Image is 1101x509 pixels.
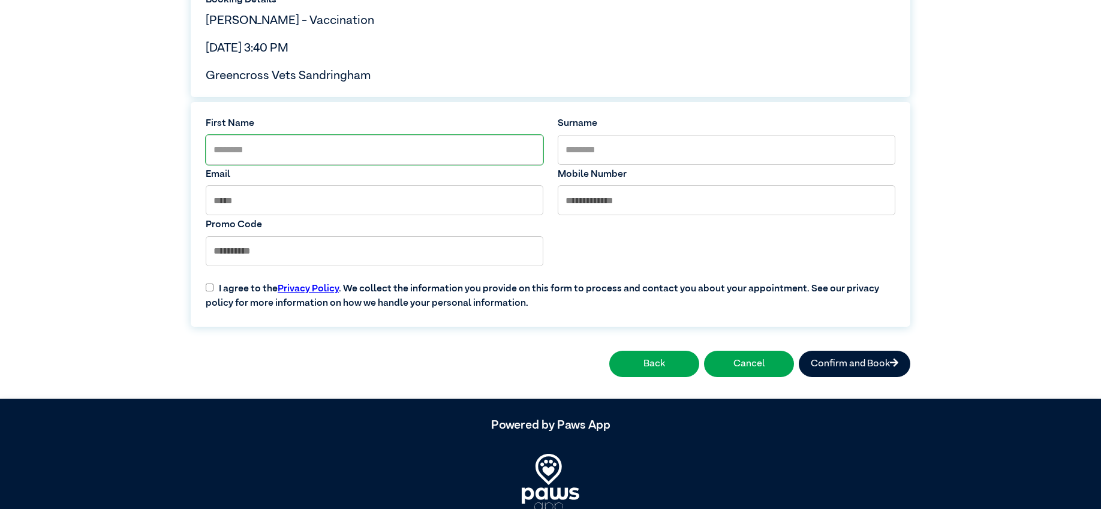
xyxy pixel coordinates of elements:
label: I agree to the . We collect the information you provide on this form to process and contact you a... [198,272,903,311]
a: Privacy Policy [278,284,339,294]
input: I agree to thePrivacy Policy. We collect the information you provide on this form to process and ... [206,284,213,291]
button: Confirm and Book [799,351,910,377]
label: Surname [558,116,895,131]
label: Email [206,167,543,182]
label: Promo Code [206,218,543,232]
label: Mobile Number [558,167,895,182]
label: First Name [206,116,543,131]
span: [PERSON_NAME] - Vaccination [206,14,374,26]
span: [DATE] 3:40 PM [206,42,288,54]
button: Back [609,351,699,377]
button: Cancel [704,351,794,377]
span: Greencross Vets Sandringham [206,70,371,82]
h5: Powered by Paws App [191,418,910,432]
